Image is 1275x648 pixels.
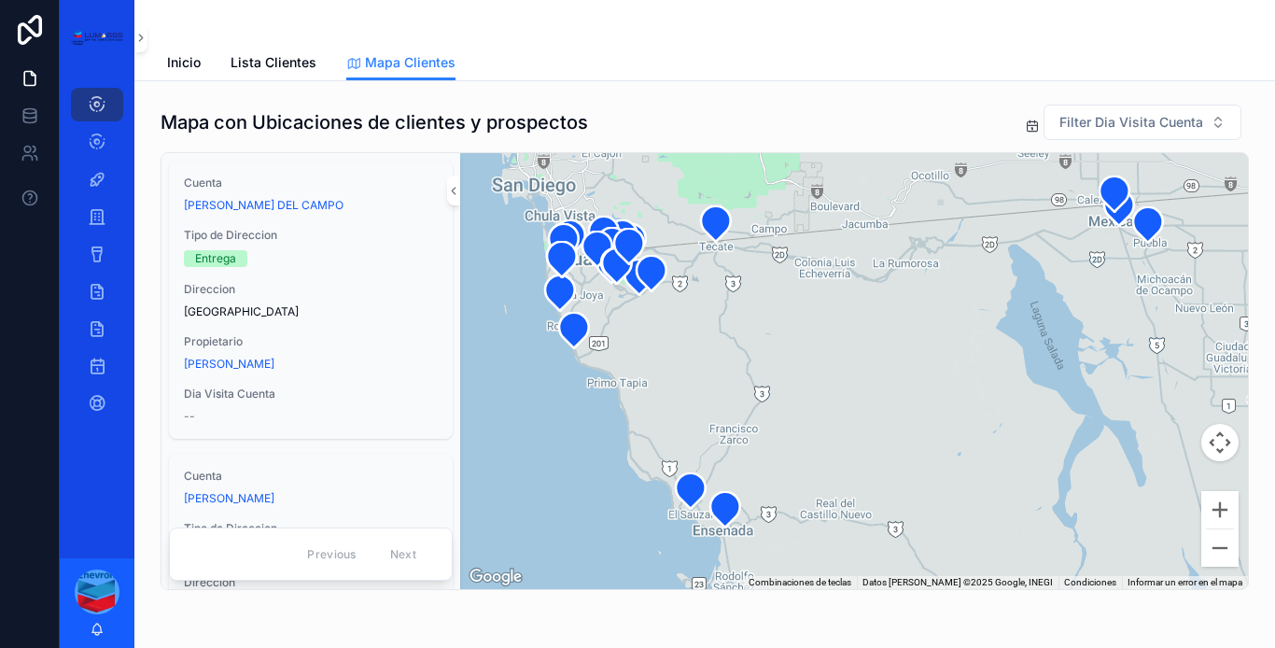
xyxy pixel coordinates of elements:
[749,576,851,589] button: Combinaciones de teclas
[167,46,201,83] a: Inicio
[862,577,1053,587] span: Datos [PERSON_NAME] ©2025 Google, INEGI
[365,53,455,72] span: Mapa Clientes
[184,176,438,190] span: Cuenta
[1201,491,1239,528] button: Acercar
[184,575,438,590] span: Direccion
[1201,529,1239,567] button: Alejar
[71,29,123,46] img: Logotipo de la aplicación
[231,53,316,72] span: Lista Clientes
[169,161,453,439] a: Cuenta[PERSON_NAME] DEL CAMPOTipo de DireccionEntregaDireccion[GEOGRAPHIC_DATA]Propietario[PERSON...
[184,304,438,319] span: [GEOGRAPHIC_DATA]
[465,565,526,589] a: Abrir esta área en Google Maps (se abre en una ventana nueva)
[346,46,455,81] a: Mapa Clientes
[1064,577,1116,587] a: Condiciones (se abre en una nueva pestaña)
[161,109,588,135] h1: Mapa con Ubicaciones de clientes y prospectos
[1201,424,1239,461] button: Controles de visualización del mapa
[184,282,438,297] span: Direccion
[184,409,195,424] span: --
[167,53,201,72] span: Inicio
[184,387,438,401] span: Dia Visita Cuenta
[195,250,236,267] div: Entrega
[1044,105,1241,140] button: Select Button
[1128,577,1242,587] a: Informar un error en el mapa
[60,75,134,444] div: contenido desplazable
[184,491,274,506] a: [PERSON_NAME]
[184,521,438,536] span: Tipo de Direccion
[184,469,438,484] span: Cuenta
[231,46,316,83] a: Lista Clientes
[465,565,526,589] img: Google
[184,357,274,372] a: [PERSON_NAME]
[184,228,438,243] span: Tipo de Direccion
[1059,113,1203,132] span: Filter Dia Visita Cuenta
[184,334,438,349] span: Propietario
[184,198,343,213] a: [PERSON_NAME] DEL CAMPO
